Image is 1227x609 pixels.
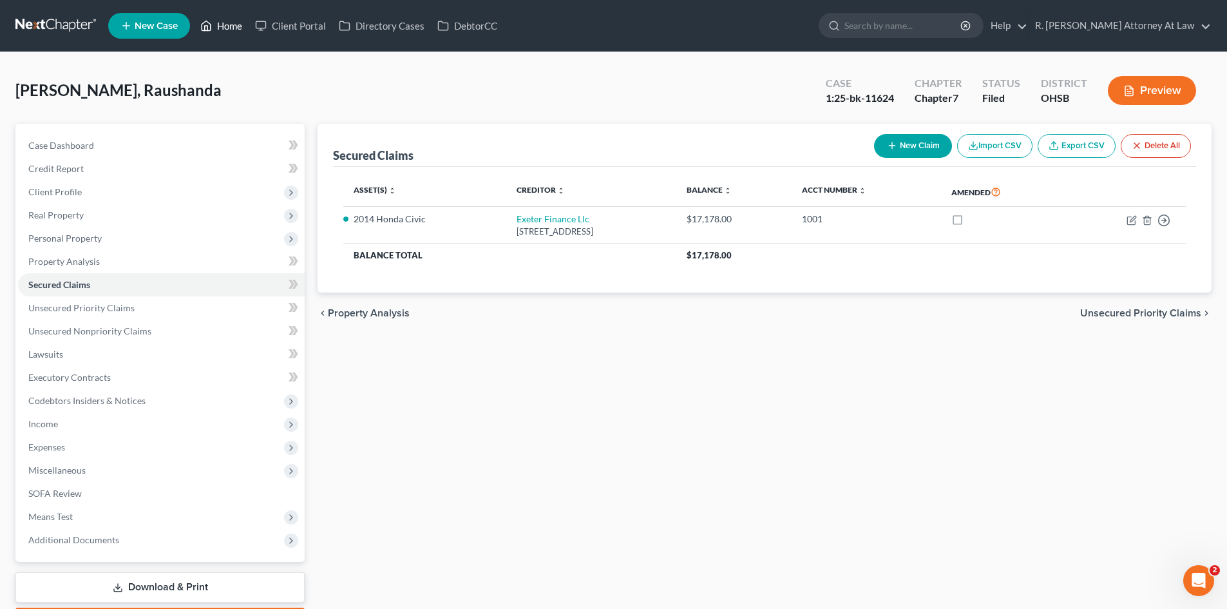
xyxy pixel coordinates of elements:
[28,233,102,244] span: Personal Property
[1121,134,1191,158] button: Delete All
[844,14,962,37] input: Search by name...
[18,250,305,273] a: Property Analysis
[28,186,82,197] span: Client Profile
[28,163,84,174] span: Credit Report
[826,91,894,106] div: 1:25-bk-11624
[1041,76,1087,91] div: District
[915,76,962,91] div: Chapter
[28,372,111,383] span: Executory Contracts
[1080,308,1201,318] span: Unsecured Priority Claims
[802,213,930,226] div: 1001
[557,187,565,195] i: unfold_more
[28,279,90,290] span: Secured Claims
[18,482,305,505] a: SOFA Review
[18,296,305,320] a: Unsecured Priority Claims
[517,185,565,195] a: Creditor unfold_more
[28,488,82,499] span: SOFA Review
[915,91,962,106] div: Chapter
[687,185,732,195] a: Balance unfold_more
[982,91,1020,106] div: Filed
[28,511,73,522] span: Means Test
[984,14,1027,37] a: Help
[318,308,410,318] button: chevron_left Property Analysis
[15,572,305,603] a: Download & Print
[332,14,431,37] a: Directory Cases
[1080,308,1212,318] button: Unsecured Priority Claims chevron_right
[18,273,305,296] a: Secured Claims
[517,213,589,224] a: Exeter Finance Llc
[249,14,332,37] a: Client Portal
[28,441,65,452] span: Expenses
[874,134,952,158] button: New Claim
[687,250,732,260] span: $17,178.00
[28,140,94,151] span: Case Dashboard
[941,177,1064,207] th: Amended
[28,395,146,406] span: Codebtors Insiders & Notices
[18,366,305,389] a: Executory Contracts
[354,213,495,226] li: 2014 Honda Civic
[431,14,504,37] a: DebtorCC
[28,534,119,545] span: Additional Documents
[28,465,86,476] span: Miscellaneous
[28,418,58,429] span: Income
[18,157,305,180] a: Credit Report
[28,325,151,336] span: Unsecured Nonpriority Claims
[194,14,249,37] a: Home
[28,349,63,360] span: Lawsuits
[859,187,866,195] i: unfold_more
[1029,14,1211,37] a: R. [PERSON_NAME] Attorney At Law
[1041,91,1087,106] div: OHSB
[982,76,1020,91] div: Status
[826,76,894,91] div: Case
[343,244,676,267] th: Balance Total
[328,308,410,318] span: Property Analysis
[1038,134,1116,158] a: Export CSV
[18,343,305,366] a: Lawsuits
[1108,76,1196,105] button: Preview
[1201,308,1212,318] i: chevron_right
[1210,565,1220,575] span: 2
[957,134,1032,158] button: Import CSV
[15,81,222,99] span: [PERSON_NAME], Raushanda
[135,21,178,31] span: New Case
[1183,565,1214,596] iframe: Intercom live chat
[18,134,305,157] a: Case Dashboard
[953,92,958,104] span: 7
[388,187,396,195] i: unfold_more
[18,320,305,343] a: Unsecured Nonpriority Claims
[517,226,667,238] div: [STREET_ADDRESS]
[333,148,414,163] div: Secured Claims
[802,185,866,195] a: Acct Number unfold_more
[318,308,328,318] i: chevron_left
[28,302,135,313] span: Unsecured Priority Claims
[28,256,100,267] span: Property Analysis
[28,209,84,220] span: Real Property
[354,185,396,195] a: Asset(s) unfold_more
[724,187,732,195] i: unfold_more
[687,213,781,226] div: $17,178.00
